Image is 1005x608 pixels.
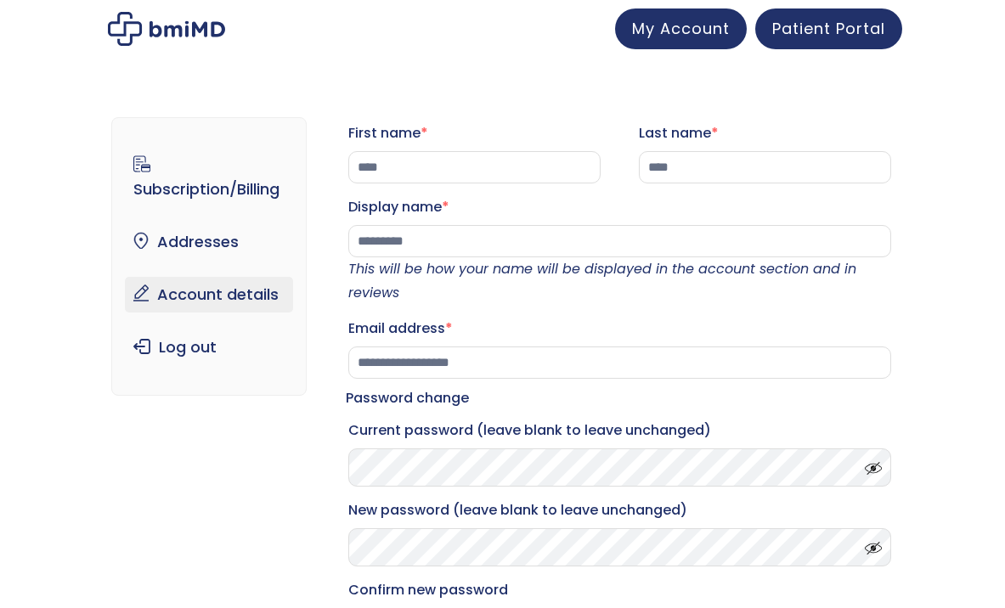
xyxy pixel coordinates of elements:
[346,386,469,410] legend: Password change
[125,329,293,365] a: Log out
[348,194,891,221] label: Display name
[632,18,730,39] span: My Account
[348,315,891,342] label: Email address
[125,148,293,207] a: Subscription/Billing
[348,259,856,302] em: This will be how your name will be displayed in the account section and in reviews
[348,497,891,524] label: New password (leave blank to leave unchanged)
[348,417,891,444] label: Current password (leave blank to leave unchanged)
[108,12,225,46] img: My account
[348,120,601,147] label: First name
[348,577,891,604] label: Confirm new password
[111,117,307,396] nav: Account pages
[125,277,293,312] a: Account details
[125,224,293,260] a: Addresses
[615,8,747,49] a: My Account
[639,120,891,147] label: Last name
[755,8,902,49] a: Patient Portal
[772,18,885,39] span: Patient Portal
